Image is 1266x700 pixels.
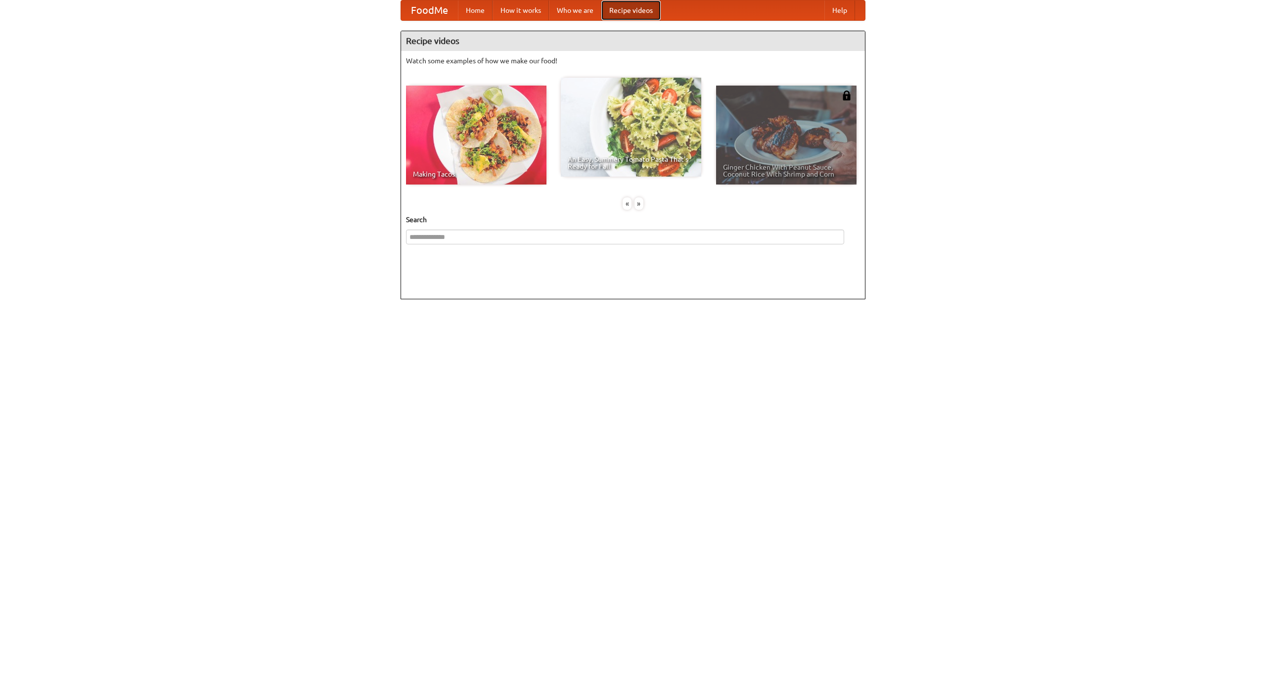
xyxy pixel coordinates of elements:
div: » [634,197,643,210]
a: Who we are [549,0,601,20]
p: Watch some examples of how we make our food! [406,56,860,66]
a: Making Tacos [406,86,546,185]
a: How it works [493,0,549,20]
span: Making Tacos [413,171,540,178]
img: 483408.png [842,91,852,100]
a: Recipe videos [601,0,661,20]
a: FoodMe [401,0,458,20]
a: An Easy, Summery Tomato Pasta That's Ready for Fall [561,78,701,177]
h4: Recipe videos [401,31,865,51]
span: An Easy, Summery Tomato Pasta That's Ready for Fall [568,156,694,170]
h5: Search [406,215,860,225]
a: Home [458,0,493,20]
div: « [623,197,632,210]
a: Help [824,0,855,20]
